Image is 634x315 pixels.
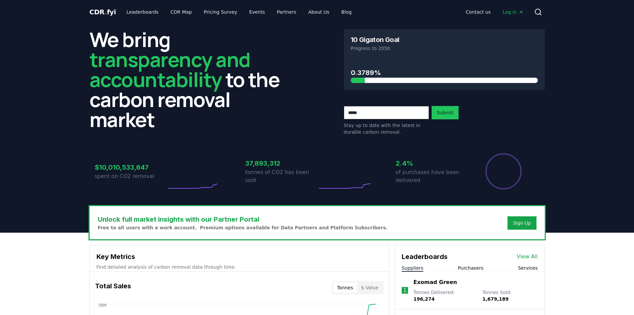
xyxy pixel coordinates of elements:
p: tonnes of CO2 has been sold [245,168,317,184]
p: Progress to 2050 [351,45,538,52]
p: Tonnes Delivered : [413,289,476,302]
h3: 0.3789% [351,68,538,78]
p: of purchases have been delivered [396,168,468,184]
nav: Main [121,6,357,18]
a: Partners [272,6,302,18]
h2: We bring to the carbon removal market [90,29,291,129]
h3: Unlock full market insights with our Partner Portal [98,214,388,224]
button: Suppliers [402,265,423,271]
button: $ Value [357,282,382,293]
a: Exomad Green [413,278,457,286]
h3: 2.4% [396,158,468,168]
a: CDR.fyi [90,7,116,17]
p: 1 [403,286,406,294]
a: Log in [497,6,528,18]
nav: Main [460,6,528,18]
h3: Total Sales [95,281,131,294]
button: Tonnes [333,282,357,293]
p: spent on CO2 removal [95,172,167,180]
a: Events [244,6,270,18]
span: 1,679,189 [482,296,509,302]
h3: 10 Gigaton Goal [351,36,399,43]
button: Submit [432,106,459,119]
tspan: 38M [98,303,106,308]
button: Services [518,265,537,271]
p: Tonnes Sold : [482,289,537,302]
h3: Key Metrics [97,252,382,262]
h3: Leaderboards [402,252,448,262]
a: CDR Map [165,6,197,18]
p: Free to all users with a work account. Premium options available for Data Partners and Platform S... [98,224,388,231]
span: transparency and accountability [90,46,250,93]
span: CDR fyi [90,8,116,16]
div: Percentage of sales delivered [485,153,522,190]
h3: 37,893,312 [245,158,317,168]
a: Sign Up [513,220,531,226]
span: 196,274 [413,296,435,302]
a: View All [517,253,538,261]
a: Blog [336,6,357,18]
button: Sign Up [508,216,536,230]
a: About Us [303,6,334,18]
a: Pricing Survey [198,6,242,18]
a: Contact us [460,6,496,18]
a: Leaderboards [121,6,164,18]
button: Purchasers [458,265,484,271]
p: Find detailed analysis of carbon removal data through time. [97,264,382,270]
span: . [105,8,107,16]
p: Stay up to date with the latest in durable carbon removal. [344,122,429,135]
h3: $10,010,533,647 [95,162,167,172]
span: Log in [503,9,523,15]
